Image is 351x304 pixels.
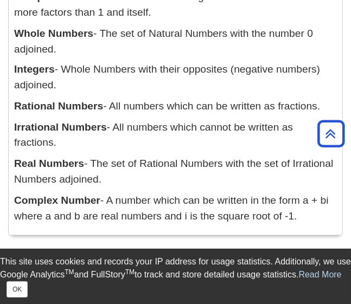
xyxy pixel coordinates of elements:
[14,64,55,75] b: Integers
[14,28,93,39] b: Whole Numbers
[125,268,135,276] sup: TM
[14,195,100,206] b: Complex Number
[299,270,342,279] a: Read More
[14,120,337,152] p: - All numbers which cannot be written as fractions.
[7,281,28,297] button: Close
[14,122,107,133] b: Irrational Numbers
[14,193,337,225] p: - A number which can be written in the form a + bi where a and b are real numbers and i is the sq...
[14,99,337,115] p: - All numbers which can be written as fractions.
[314,126,348,141] a: Back to Top
[14,26,337,57] p: - The set of Natural Numbers with the number 0 adjoined.
[14,158,84,170] b: Real Numbers
[14,101,103,112] b: Rational Numbers
[14,157,337,188] p: - The set of Rational Numbers with the set of Irrational Numbers adjoined.
[65,268,74,276] sup: TM
[14,62,337,94] p: - Whole Numbers with their opposites (negative numbers) adjoined.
